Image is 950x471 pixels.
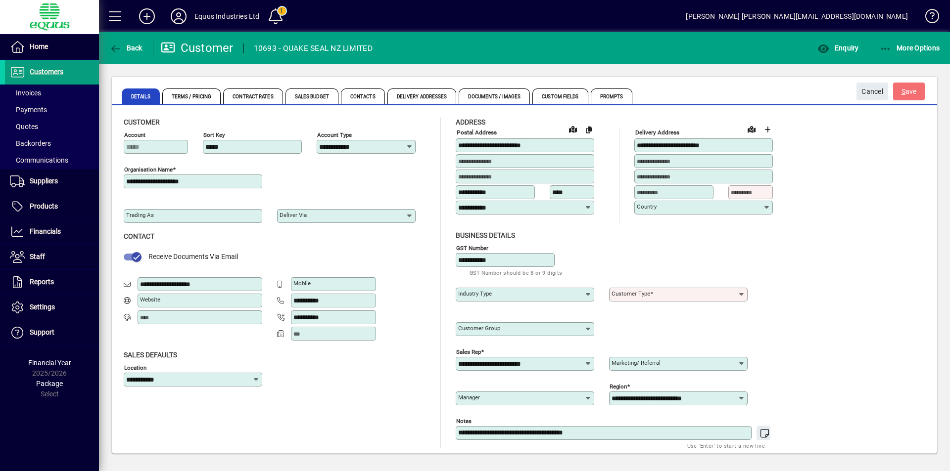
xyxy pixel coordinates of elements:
span: Sales Budget [285,88,338,104]
div: 10693 - QUAKE SEAL NZ LIMITED [254,41,373,56]
span: Enquiry [817,44,858,52]
mat-label: Deliver via [280,212,307,218]
a: Home [5,35,99,59]
div: Equus Industries Ltd [194,8,260,24]
a: Support [5,320,99,345]
a: Staff [5,245,99,269]
mat-label: Sort key [203,131,225,138]
mat-label: Customer group [458,325,500,332]
span: Products [30,202,58,210]
span: Customer [124,118,160,126]
a: View on map [565,121,581,137]
a: Payments [5,101,99,118]
button: Save [893,83,925,100]
button: Profile [163,7,194,25]
mat-label: Region [610,383,627,389]
span: ave [902,84,917,100]
span: Financial Year [28,359,71,367]
button: Copy to Delivery address [581,122,597,137]
span: Quotes [10,123,38,130]
mat-label: Sales rep [456,348,481,355]
span: Home [30,43,48,50]
span: Delivery Addresses [387,88,457,104]
span: Package [36,380,63,387]
a: Backorders [5,135,99,152]
span: Terms / Pricing [162,88,221,104]
button: More Options [877,39,943,57]
button: Choose address [760,122,775,137]
mat-label: Trading as [126,212,154,218]
span: Backorders [10,139,51,147]
span: Prompts [591,88,633,104]
div: [PERSON_NAME] [PERSON_NAME][EMAIL_ADDRESS][DOMAIN_NAME] [686,8,908,24]
span: Cancel [861,84,883,100]
mat-label: Notes [456,417,472,424]
mat-label: Customer type [612,290,650,297]
mat-label: Website [140,296,160,303]
span: Financials [30,227,61,235]
span: Customers [30,68,63,76]
span: Invoices [10,89,41,97]
button: Add [131,7,163,25]
mat-label: GST Number [456,244,488,251]
mat-label: Industry type [458,290,492,297]
span: Support [30,328,54,336]
mat-label: Manager [458,394,480,401]
a: Reports [5,270,99,295]
span: Details [122,88,160,104]
mat-label: Account [124,131,145,138]
mat-label: Marketing/ Referral [612,359,661,366]
span: S [902,87,905,95]
span: Contacts [341,88,385,104]
a: Invoices [5,85,99,101]
div: Customer [161,40,234,56]
span: Reports [30,278,54,286]
span: Sales defaults [124,351,177,359]
span: Staff [30,253,45,260]
span: Communications [10,156,68,164]
a: Financials [5,219,99,244]
span: Contact [124,232,154,240]
span: Suppliers [30,177,58,185]
mat-label: Location [124,364,146,371]
span: Settings [30,303,55,311]
app-page-header-button: Back [99,39,153,57]
mat-hint: Use 'Enter' to start a new line [687,440,765,451]
span: Payments [10,106,47,114]
button: Enquiry [815,39,861,57]
mat-label: Account Type [317,131,352,138]
span: Business details [456,231,515,239]
span: Custom Fields [532,88,588,104]
span: More Options [880,44,940,52]
a: Knowledge Base [918,2,938,34]
button: Back [107,39,145,57]
span: Back [109,44,142,52]
mat-hint: GST Number should be 8 or 9 digits [470,267,563,278]
mat-label: Mobile [293,280,311,287]
button: Cancel [856,83,888,100]
a: Communications [5,152,99,169]
mat-label: Country [637,203,657,210]
span: Contract Rates [223,88,283,104]
span: Documents / Images [459,88,530,104]
a: Settings [5,295,99,320]
span: Receive Documents Via Email [148,253,238,260]
mat-label: Organisation name [124,166,173,173]
a: Products [5,194,99,219]
a: Quotes [5,118,99,135]
a: View on map [744,121,760,137]
span: Address [456,118,485,126]
a: Suppliers [5,169,99,194]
